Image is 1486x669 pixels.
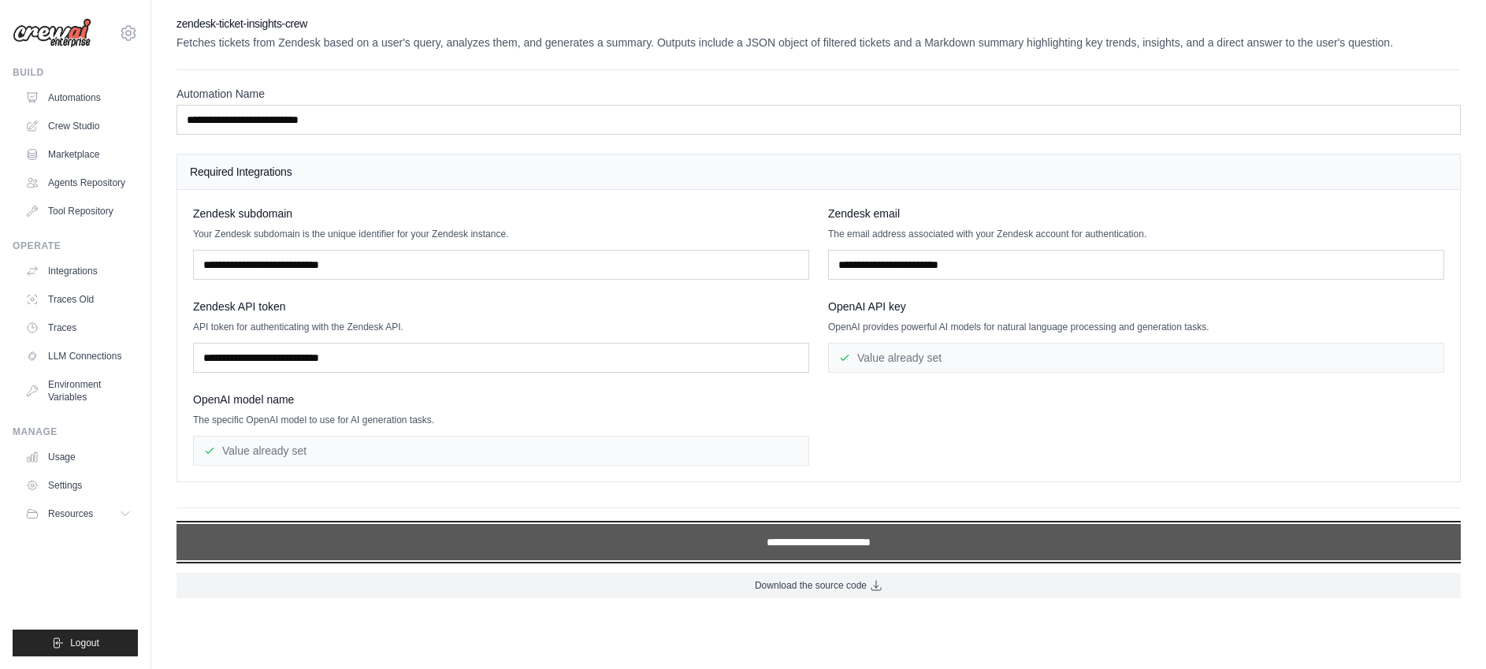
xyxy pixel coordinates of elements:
[828,228,1444,240] p: The email address associated with your Zendesk account for authentication.
[19,199,138,224] a: Tool Repository
[176,35,1461,50] p: Fetches tickets from Zendesk based on a user's query, analyzes them, and generates a summary. Out...
[755,579,867,592] span: Download the source code
[19,473,138,498] a: Settings
[176,573,1461,598] a: Download the source code
[48,507,93,520] span: Resources
[193,414,809,426] p: The specific OpenAI model to use for AI generation tasks.
[19,113,138,139] a: Crew Studio
[828,206,900,221] span: Zendesk email
[13,66,138,79] div: Build
[176,16,1461,32] h2: zendesk-ticket-insights-crew
[828,299,906,314] span: OpenAI API key
[19,287,138,312] a: Traces Old
[193,228,809,240] p: Your Zendesk subdomain is the unique identifier for your Zendesk instance.
[70,637,99,649] span: Logout
[19,501,138,526] button: Resources
[13,240,138,252] div: Operate
[19,372,138,410] a: Environment Variables
[193,392,294,407] span: OpenAI model name
[19,142,138,167] a: Marketplace
[19,315,138,340] a: Traces
[193,299,286,314] span: Zendesk API token
[19,344,138,369] a: LLM Connections
[13,630,138,656] button: Logout
[193,321,809,333] p: API token for authenticating with the Zendesk API.
[193,206,292,221] span: Zendesk subdomain
[19,258,138,284] a: Integrations
[19,85,138,110] a: Automations
[176,86,1461,102] label: Automation Name
[190,164,1447,180] h4: Required Integrations
[19,444,138,470] a: Usage
[13,426,138,438] div: Manage
[19,170,138,195] a: Agents Repository
[828,343,1444,373] div: Value already set
[13,18,91,48] img: Logo
[193,436,809,466] div: Value already set
[828,321,1444,333] p: OpenAI provides powerful AI models for natural language processing and generation tasks.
